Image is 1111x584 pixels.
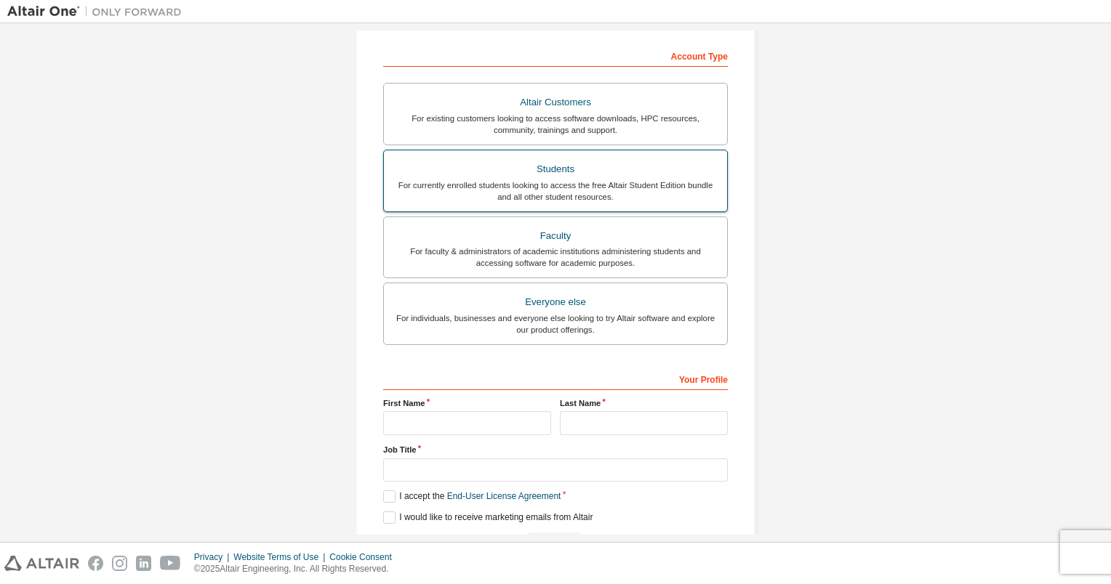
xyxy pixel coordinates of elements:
div: Read and acccept EULA to continue [383,532,728,554]
div: Faculty [393,226,718,246]
img: altair_logo.svg [4,556,79,571]
label: Job Title [383,444,728,455]
a: End-User License Agreement [447,491,561,501]
div: Website Terms of Use [233,551,329,563]
div: Account Type [383,44,728,67]
img: facebook.svg [88,556,103,571]
div: For faculty & administrators of academic institutions administering students and accessing softwa... [393,246,718,269]
img: linkedin.svg [136,556,151,571]
div: For existing customers looking to access software downloads, HPC resources, community, trainings ... [393,113,718,136]
img: instagram.svg [112,556,127,571]
div: Your Profile [383,367,728,390]
div: Altair Customers [393,92,718,113]
div: For currently enrolled students looking to access the free Altair Student Edition bundle and all ... [393,179,718,203]
div: Everyone else [393,292,718,312]
div: For individuals, businesses and everyone else looking to try Altair software and explore our prod... [393,312,718,336]
label: I accept the [383,490,561,503]
div: Privacy [194,551,233,563]
label: I would like to receive marketing emails from Altair [383,511,593,524]
div: Students [393,159,718,179]
img: Altair One [7,4,189,19]
div: Cookie Consent [329,551,400,563]
img: youtube.svg [160,556,181,571]
label: Last Name [560,397,728,409]
label: First Name [383,397,551,409]
p: © 2025 Altair Engineering, Inc. All Rights Reserved. [194,563,401,575]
